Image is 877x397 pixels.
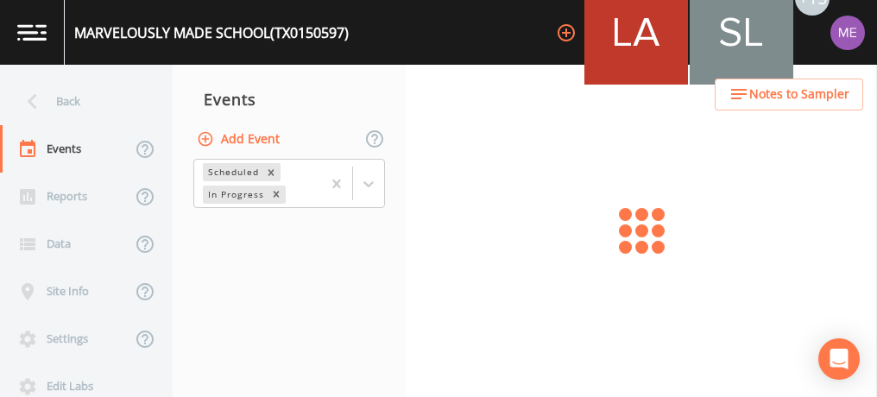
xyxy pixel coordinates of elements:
div: Scheduled [203,163,262,181]
div: Events [173,78,406,121]
div: Open Intercom Messenger [818,338,860,380]
button: Add Event [193,123,287,155]
div: MARVELOUSLY MADE SCHOOL (TX0150597) [74,22,349,43]
div: In Progress [203,186,267,204]
span: Notes to Sampler [749,84,849,105]
button: Notes to Sampler [715,79,863,110]
div: Remove Scheduled [262,163,281,181]
div: Remove In Progress [267,186,286,204]
img: logo [17,24,47,41]
img: d4d65db7c401dd99d63b7ad86343d265 [830,16,865,50]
